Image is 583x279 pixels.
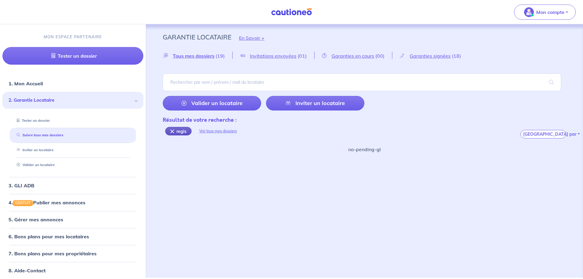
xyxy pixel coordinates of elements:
[9,80,43,87] a: 1. Mon Accueil
[332,53,374,59] span: Garanties en cours
[163,32,231,43] p: Garantie Locataire
[173,53,214,59] span: Tous mes dossiers
[452,53,461,59] span: (18)
[250,53,296,59] span: Invitations envoyées
[9,199,85,206] a: 4.GRATUITPublier mes annonces
[192,124,244,138] div: Voir tous mes dossiers
[2,179,143,192] div: 3. GLI ADB
[163,116,244,124] div: Résultat de votre recherche :
[14,118,50,123] a: Tester un dossier
[9,250,97,257] a: 7. Bons plans pour mes propriétaires
[348,146,381,153] p: no-pending-gl
[542,74,561,91] span: search
[520,130,566,138] button: [GEOGRAPHIC_DATA] par
[44,34,102,40] p: MON ESPACE PARTENAIRE
[10,145,136,155] div: Inviter un locataire
[2,77,143,90] div: 1. Mon Accueil
[2,92,143,109] div: 2. Garantie Locataire
[9,182,34,189] a: 3. GLI ADB
[315,53,392,59] a: Garanties en cours(00)
[14,163,55,167] a: Valider un locataire
[231,29,272,47] button: En Savoir +
[216,53,225,59] span: (19)
[9,233,89,240] a: 6. Bons plans pour mes locataires
[14,133,63,137] a: Suivre tous mes dossiers
[163,73,561,91] input: Rechercher par nom / prénom / mail du locataire
[233,53,314,59] a: Invitations envoyées(01)
[392,53,469,59] a: Garanties signées(18)
[163,96,261,111] a: Valider un locataire
[2,196,143,209] div: 4.GRATUITPublier mes annonces
[266,96,364,111] a: Inviter un locataire
[269,8,314,16] img: Cautioneo
[10,130,136,140] div: Suivre tous mes dossiers
[9,97,133,104] span: 2. Garantie Locataire
[14,148,53,152] a: Inviter un locataire
[514,5,576,20] button: illu_account_valid_menu.svgMon compte
[10,160,136,170] div: Valider un locataire
[536,9,564,16] p: Mon compte
[163,53,232,59] a: Tous mes dossiers(19)
[2,47,143,65] a: Tester un dossier
[9,216,63,223] a: 5. Gérer mes annonces
[2,264,143,277] div: 8. Aide-Contact
[2,230,143,243] div: 6. Bons plans pour mes locataires
[375,53,384,59] span: (00)
[10,116,136,126] div: Tester un dossier
[165,127,192,135] div: regis
[2,247,143,260] div: 7. Bons plans pour mes propriétaires
[9,267,46,274] a: 8. Aide-Contact
[524,7,534,17] img: illu_account_valid_menu.svg
[298,53,307,59] span: (01)
[2,213,143,226] div: 5. Gérer mes annonces
[410,53,451,59] span: Garanties signées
